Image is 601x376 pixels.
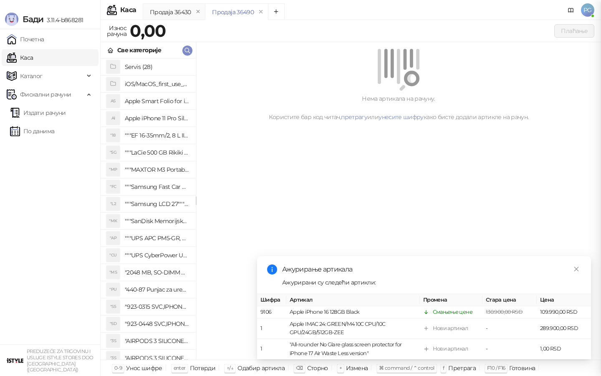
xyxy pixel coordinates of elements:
[537,306,591,318] td: 109.990,00 RSD
[286,294,420,306] th: Артикал
[572,264,581,274] a: Close
[482,339,537,360] td: -
[537,294,591,306] th: Цена
[486,309,523,315] span: 130.900,00 RSD
[573,266,579,272] span: close
[420,294,482,306] th: Промена
[282,278,581,287] div: Ажурирани су следећи артикли:
[286,319,420,339] td: Apple IMAC 24: GREEN/M4 10C CPU/10C GPU/24GB/512GB-ZEE
[537,339,591,360] td: 1,00 RSD
[286,339,420,360] td: "All-rounder No Glare glass screen protector for iPhone 17 Air Waste Less version"
[282,264,581,274] div: Ажурирање артикала
[267,264,277,274] span: info-circle
[286,306,420,318] td: Apple iPhone 16 128GB Black
[537,319,591,339] td: 289.900,00 RSD
[433,325,468,333] div: Нови артикал
[482,319,537,339] td: -
[257,339,286,360] td: 1
[257,319,286,339] td: 1
[257,306,286,318] td: 9106
[433,308,472,316] div: Смањење цене
[433,345,468,353] div: Нови артикал
[482,294,537,306] th: Стара цена
[257,294,286,306] th: Шифра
